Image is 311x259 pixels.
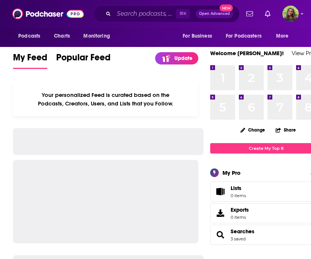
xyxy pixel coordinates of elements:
[12,7,84,21] img: Podchaser - Follow, Share and Rate Podcasts
[56,52,110,69] a: Popular Feed
[275,123,296,137] button: Share
[231,193,246,198] span: 0 items
[222,169,241,176] div: My Pro
[226,31,262,41] span: For Podcasters
[93,5,240,22] div: Search podcasts, credits, & more...
[213,208,228,218] span: Exports
[219,4,233,12] span: New
[49,29,74,43] a: Charts
[18,31,40,41] span: Podcasts
[231,206,249,213] span: Exports
[13,82,198,116] div: Your personalized Feed is curated based on the Podcasts, Creators, Users, and Lists that you Follow.
[231,228,254,235] a: Searches
[231,185,241,192] span: Lists
[196,9,233,18] button: Open AdvancedNew
[78,29,119,43] button: open menu
[13,29,50,43] button: open menu
[54,31,70,41] span: Charts
[174,55,192,61] p: Update
[183,31,212,41] span: For Business
[210,50,284,57] a: Welcome [PERSON_NAME]!
[236,125,269,135] button: Change
[199,12,230,16] span: Open Advanced
[243,7,256,20] a: Show notifications dropdown
[213,230,228,240] a: Searches
[176,9,190,19] span: ⌘ K
[177,29,221,43] button: open menu
[114,8,176,20] input: Search podcasts, credits, & more...
[221,29,272,43] button: open menu
[282,6,299,22] img: User Profile
[271,29,298,43] button: open menu
[282,6,299,22] span: Logged in as reagan34226
[262,7,273,20] a: Show notifications dropdown
[276,31,289,41] span: More
[282,6,299,22] button: Show profile menu
[13,52,47,67] span: My Feed
[231,185,246,192] span: Lists
[13,52,47,69] a: My Feed
[213,186,228,197] span: Lists
[56,52,110,67] span: Popular Feed
[231,236,246,241] a: 3 saved
[155,52,198,64] a: Update
[83,31,110,41] span: Monitoring
[231,215,249,220] span: 0 items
